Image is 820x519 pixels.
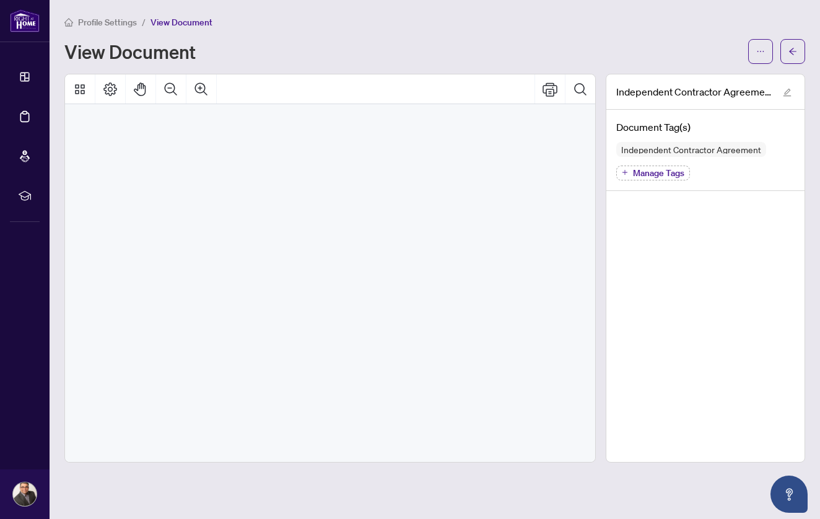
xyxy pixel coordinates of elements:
button: Manage Tags [616,166,690,180]
li: / [142,15,146,29]
span: edit [783,88,792,97]
h1: View Document [64,42,196,61]
span: arrow-left [788,47,797,56]
h4: Document Tag(s) [616,120,795,135]
span: Profile Settings [78,17,137,28]
span: Independent Contractor Agreement [616,145,766,154]
img: Profile Icon [13,482,37,506]
span: Manage Tags [633,169,684,177]
button: Open asap [770,476,808,513]
span: home [64,18,73,27]
span: ellipsis [756,47,765,56]
span: View Document [150,17,212,28]
span: plus [622,169,628,175]
span: Independent Contractor Agreement - ICA 18 EXECUTED 1.pdf [616,84,771,99]
img: logo [10,9,40,32]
